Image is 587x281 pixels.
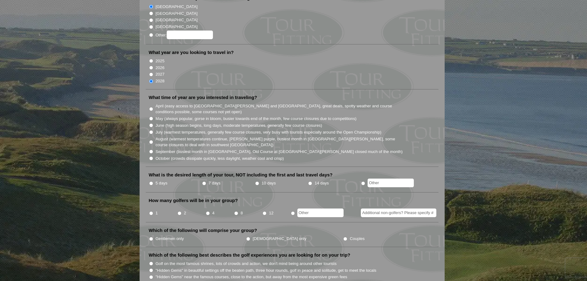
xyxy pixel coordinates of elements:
label: 2028 [156,78,165,84]
input: Other [297,209,344,217]
label: [GEOGRAPHIC_DATA] [156,4,198,10]
label: 2027 [156,71,165,77]
label: Which of the following best describes the golf experiences you are looking for on your trip? [149,252,350,258]
label: [GEOGRAPHIC_DATA] [156,17,198,23]
label: May (always popular, gorse in bloom, busier towards end of the month, few course closures due to ... [156,116,357,122]
label: August (warmest temperatures continue, [PERSON_NAME] purple, busiest month in [GEOGRAPHIC_DATA][P... [156,136,403,148]
label: Gentlemen only [156,236,184,242]
label: What year are you looking to travel in? [149,49,234,56]
label: 5 days [156,180,168,186]
label: Couples [350,236,365,242]
input: Other: [167,31,213,39]
label: April (easy access to [GEOGRAPHIC_DATA][PERSON_NAME] and [GEOGRAPHIC_DATA], great deals, spotty w... [156,103,403,115]
label: 7 days [209,180,221,186]
label: 2026 [156,65,165,71]
label: "Hidden Gems" in beautiful settings off the beaten path, three hour rounds, golf in peace and sol... [156,267,377,274]
label: How many golfers will be in your group? [149,197,238,204]
label: 4 [212,210,214,216]
label: Other: [156,31,213,39]
input: Additional non-golfers? Please specify # [361,209,436,217]
label: "Hidden Gems" near the famous courses, close to the action, but away from the most expensive gree... [156,274,347,280]
label: Which of the following will comprise your group? [149,227,257,233]
label: What time of year are you interested in traveling? [149,94,257,101]
label: July (warmest temperatures, generally few course closures, very busy with tourists especially aro... [156,129,381,135]
label: [GEOGRAPHIC_DATA] [156,10,198,17]
input: Other [368,179,414,187]
label: What is the desired length of your tour, NOT including the first and last travel days? [149,172,333,178]
label: 12 [269,210,274,216]
label: 1 [156,210,158,216]
label: Golf on the most famous shrines, lots of crowds and action, we don't mind being around other tour... [156,261,337,267]
label: [GEOGRAPHIC_DATA] [156,24,198,30]
label: 10 days [262,180,276,186]
label: October (crowds dissipate quickly, less daylight, weather cool and crisp) [156,155,284,162]
label: 8 [241,210,243,216]
label: 2 [184,210,186,216]
label: September (busiest month in [GEOGRAPHIC_DATA], Old Course at [GEOGRAPHIC_DATA][PERSON_NAME] close... [156,149,403,155]
label: 14 days [315,180,329,186]
label: June (high season begins, long days, moderate temperatures, generally few course closures) [156,122,322,129]
label: [DEMOGRAPHIC_DATA] only [253,236,306,242]
label: 2025 [156,58,165,64]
